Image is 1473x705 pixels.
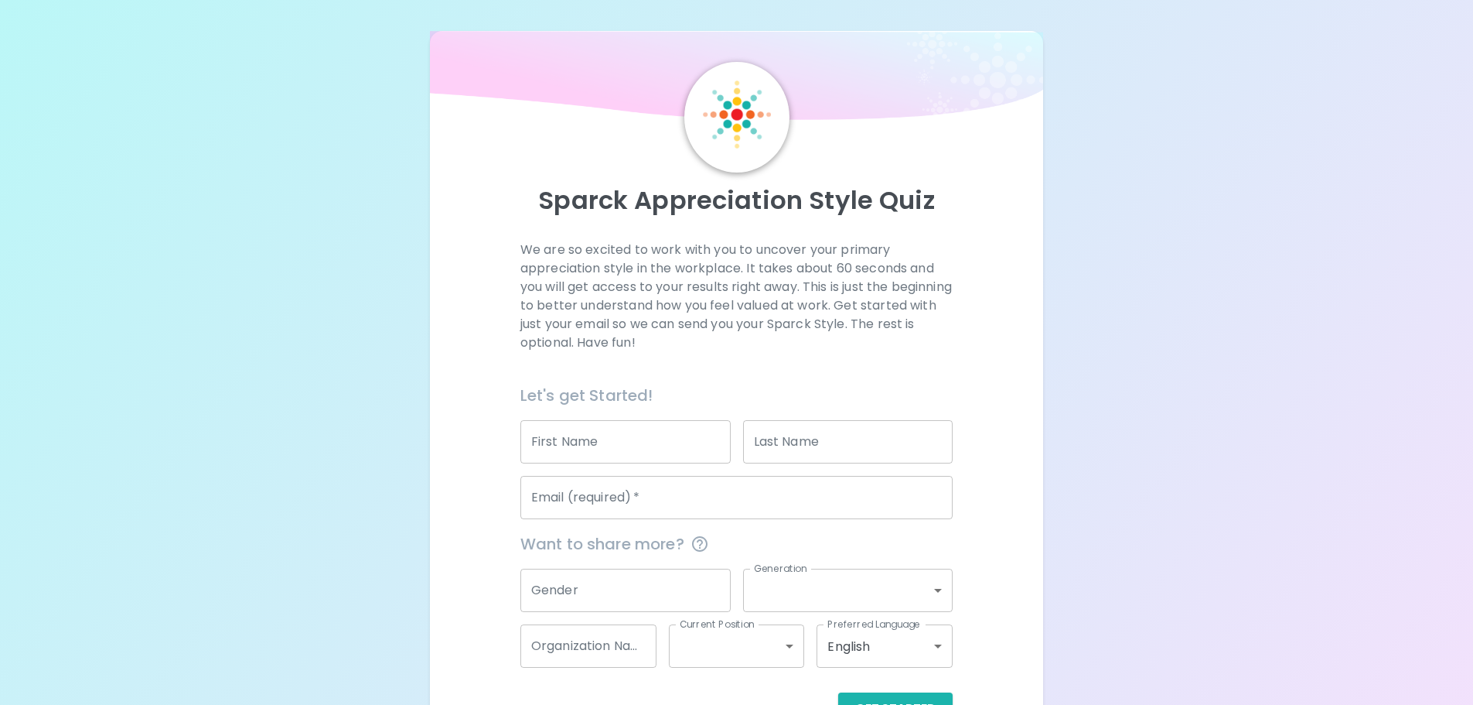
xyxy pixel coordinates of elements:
[520,383,953,408] h6: Let's get Started!
[690,535,709,553] svg: This information is completely confidential and only used for aggregated appreciation studies at ...
[817,625,953,668] div: English
[430,31,1044,128] img: wave
[520,532,953,556] span: Want to share more?
[448,185,1025,216] p: Sparck Appreciation Style Quiz
[520,241,953,352] p: We are so excited to work with you to uncover your primary appreciation style in the workplace. I...
[827,618,920,631] label: Preferred Language
[680,618,755,631] label: Current Position
[703,80,771,149] img: Sparck Logo
[754,562,807,575] label: Generation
